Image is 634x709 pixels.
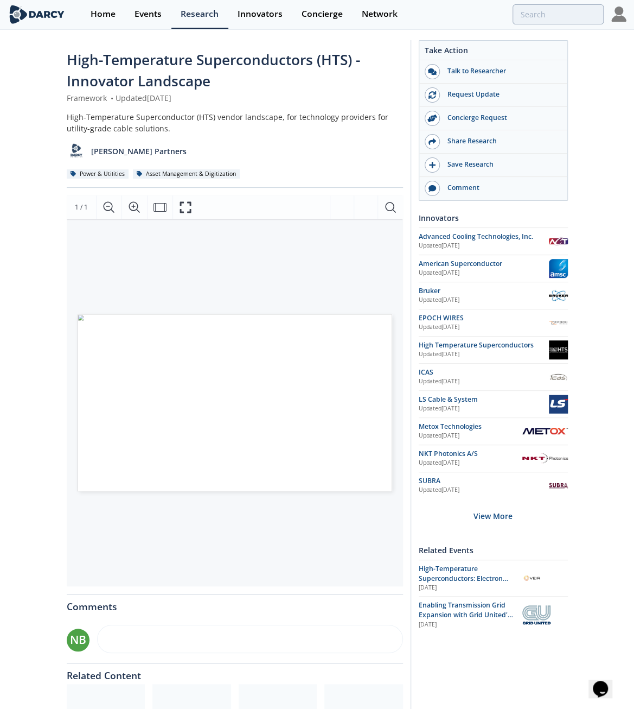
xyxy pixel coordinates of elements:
[419,422,522,432] div: Metox Technologies
[549,232,568,251] img: Advanced Cooling Technologies, Inc.
[419,259,568,278] a: American Superconductor Updated[DATE] American Superconductor
[440,183,561,193] div: Comment
[611,7,626,22] img: Profile
[549,476,568,495] img: SUBRA
[522,568,541,587] img: VEIR
[419,368,549,377] div: ICAS
[419,541,568,560] div: Related Events
[419,395,568,414] a: LS Cable & System Updated[DATE] LS Cable & System
[522,605,550,624] img: Grid United
[419,208,568,227] div: Innovators
[440,113,561,123] div: Concierge Request
[419,45,567,60] div: Take Action
[419,286,568,305] a: Bruker Updated[DATE] Bruker
[419,486,549,495] div: Updated [DATE]
[109,93,116,103] span: •
[419,476,568,495] a: SUBRA Updated[DATE] SUBRA
[588,666,623,698] iframe: chat widget
[440,90,561,99] div: Request Update
[67,50,360,91] span: High-Temperature Superconductors (HTS) - Innovator Landscape
[549,395,568,414] img: LS Cable & System
[67,111,403,134] div: High-Temperature Superconductor (HTS) vendor landscape, for technology providers for utility-grad...
[419,323,549,332] div: Updated [DATE]
[549,313,568,332] img: EPOCH WIRES
[419,621,515,629] div: [DATE]
[419,259,549,269] div: American Superconductor
[362,10,398,18] div: Network
[91,145,187,157] p: [PERSON_NAME] Partners
[419,242,549,250] div: Updated [DATE]
[419,476,549,486] div: SUBRA
[522,453,568,464] img: NKT Photonics A/S
[133,169,240,179] div: Asset Management & Digitization
[67,629,89,651] div: NB
[419,449,568,468] a: NKT Photonics A/S Updated[DATE] NKT Photonics A/S
[67,169,129,179] div: Power & Utilities
[522,428,568,434] img: Metox Technologies
[419,584,515,592] div: [DATE]
[238,10,283,18] div: Innovators
[440,66,561,76] div: Talk to Researcher
[419,296,549,305] div: Updated [DATE]
[419,459,522,467] div: Updated [DATE]
[67,594,403,612] div: Comments
[419,269,549,277] div: Updated [DATE]
[91,10,116,18] div: Home
[181,10,219,18] div: Research
[419,432,522,440] div: Updated [DATE]
[440,136,561,146] div: Share Research
[302,10,343,18] div: Concierge
[419,564,568,593] a: High-Temperature Superconductors: Electron Superhighways for the Energy Transition [DATE] VEIR
[549,340,568,359] img: High Temperature Superconductors
[419,340,549,350] div: High Temperature Superconductors
[549,259,568,278] img: American Superconductor
[549,368,568,387] img: ICAS
[419,232,549,242] div: Advanced Cooling Technologies, Inc.
[419,395,549,404] div: LS Cable & System
[419,313,549,323] div: EPOCH WIRES
[419,600,513,630] span: Enabling Transmission Grid Expansion with Grid United's [PERSON_NAME]
[419,564,515,603] span: High-Temperature Superconductors: Electron Superhighways for the Energy Transition
[419,340,568,359] a: High Temperature Superconductors Updated[DATE] High Temperature Superconductors
[419,286,549,296] div: Bruker
[67,92,403,104] div: Framework Updated [DATE]
[419,350,549,359] div: Updated [DATE]
[419,232,568,251] a: Advanced Cooling Technologies, Inc. Updated[DATE] Advanced Cooling Technologies, Inc.
[419,600,568,629] a: Enabling Transmission Grid Expansion with Grid United's [PERSON_NAME] [DATE] Grid United
[419,404,549,413] div: Updated [DATE]
[8,5,66,24] img: logo-wide.svg
[135,10,162,18] div: Events
[440,160,561,169] div: Save Research
[419,449,522,459] div: NKT Photonics A/S
[549,286,568,305] img: Bruker
[419,368,568,387] a: ICAS Updated[DATE] ICAS
[419,499,568,533] div: View More
[67,663,403,681] div: Related Content
[419,422,568,441] a: Metox Technologies Updated[DATE] Metox Technologies
[513,4,604,24] input: Advanced Search
[419,377,549,386] div: Updated [DATE]
[419,313,568,332] a: EPOCH WIRES Updated[DATE] EPOCH WIRES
